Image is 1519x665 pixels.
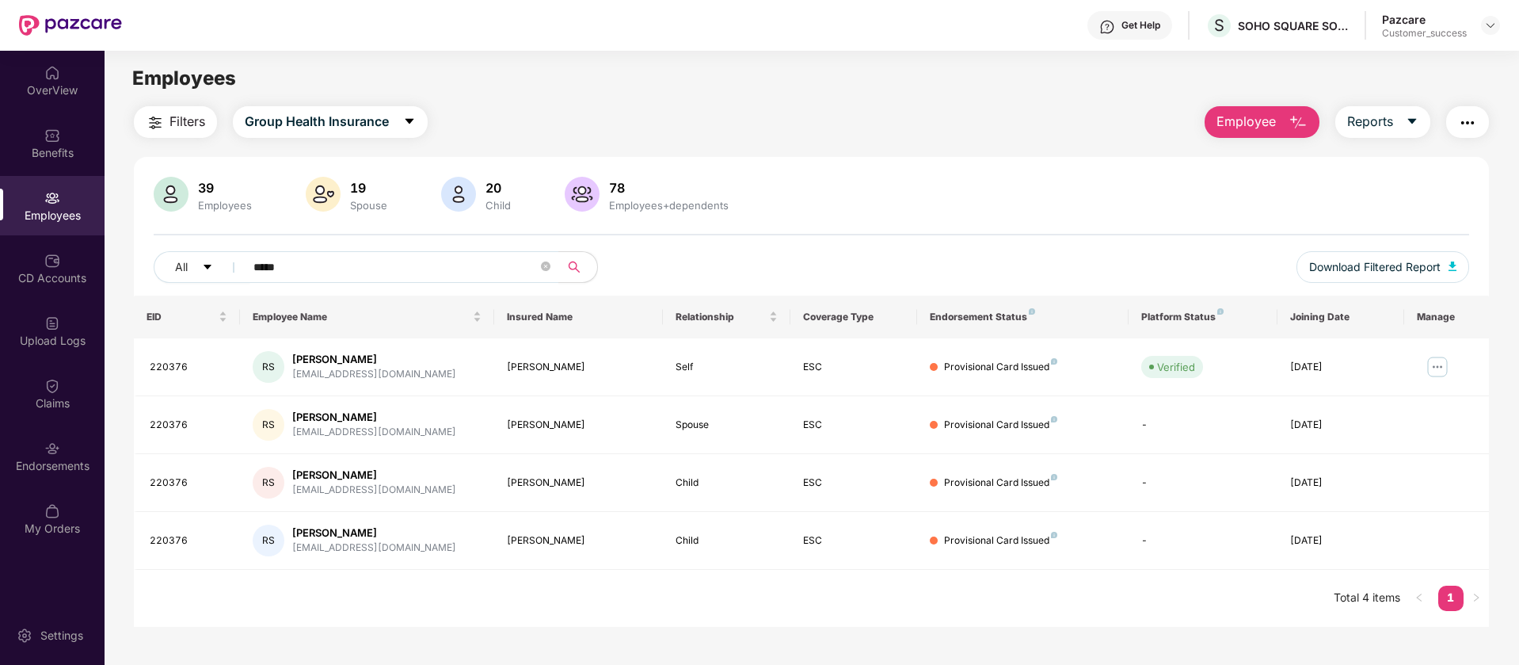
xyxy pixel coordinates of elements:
[147,311,215,323] span: EID
[253,351,284,383] div: RS
[676,311,765,323] span: Relationship
[292,541,456,556] div: [EMAIL_ADDRESS][DOMAIN_NAME]
[1129,512,1277,570] td: -
[1099,19,1115,35] img: svg+xml;base64,PHN2ZyBpZD0iSGVscC0zMngzMiIgeG1sbnM9Imh0dHA6Ly93d3cudzMub3JnLzIwMDAvc3ZnIiB3aWR0aD...
[44,441,60,457] img: svg+xml;base64,PHN2ZyBpZD0iRW5kb3JzZW1lbnRzIiB4bWxucz0iaHR0cDovL3d3dy53My5vcmcvMjAwMC9zdmciIHdpZH...
[1404,296,1489,338] th: Manage
[1205,106,1319,138] button: Employee
[292,468,456,483] div: [PERSON_NAME]
[1129,454,1277,512] td: -
[494,296,664,338] th: Insured Name
[1458,113,1477,132] img: svg+xml;base64,PHN2ZyB4bWxucz0iaHR0cDovL3d3dy53My5vcmcvMjAwMC9zdmciIHdpZHRoPSIyNCIgaGVpZ2h0PSIyNC...
[44,315,60,331] img: svg+xml;base64,PHN2ZyBpZD0iVXBsb2FkX0xvZ3MiIGRhdGEtbmFtZT0iVXBsb2FkIExvZ3MiIHhtbG5zPSJodHRwOi8vd3...
[1438,586,1464,611] li: 1
[347,180,390,196] div: 19
[154,251,250,283] button: Allcaret-down
[1277,296,1404,338] th: Joining Date
[803,476,904,491] div: ESC
[150,360,227,375] div: 220376
[240,296,494,338] th: Employee Name
[930,311,1116,323] div: Endorsement Status
[202,262,213,274] span: caret-down
[944,360,1057,375] div: Provisional Card Issued
[233,106,428,138] button: Group Health Insurancecaret-down
[507,533,651,548] div: [PERSON_NAME]
[245,112,389,132] span: Group Health Insurance
[1216,112,1276,132] span: Employee
[253,525,284,556] div: RS
[1335,106,1430,138] button: Reportscaret-down
[253,409,284,441] div: RS
[790,296,917,338] th: Coverage Type
[292,410,456,425] div: [PERSON_NAME]
[1449,262,1456,271] img: svg+xml;base64,PHN2ZyB4bWxucz0iaHR0cDovL3d3dy53My5vcmcvMjAwMC9zdmciIHhtbG5zOnhsaW5rPSJodHRwOi8vd3...
[1029,308,1035,315] img: svg+xml;base64,PHN2ZyB4bWxucz0iaHR0cDovL3d3dy53My5vcmcvMjAwMC9zdmciIHdpZHRoPSI4IiBoZWlnaHQ9IjgiIH...
[253,467,284,499] div: RS
[1051,474,1057,480] img: svg+xml;base64,PHN2ZyB4bWxucz0iaHR0cDovL3d3dy53My5vcmcvMjAwMC9zdmciIHdpZHRoPSI4IiBoZWlnaHQ9IjgiIH...
[253,311,470,323] span: Employee Name
[1382,12,1467,27] div: Pazcare
[1141,311,1264,323] div: Platform Status
[1238,18,1349,33] div: SOHO SQUARE SOLUTIONS INDIA PRIVATE LIMITED
[36,628,88,644] div: Settings
[441,177,476,212] img: svg+xml;base64,PHN2ZyB4bWxucz0iaHR0cDovL3d3dy53My5vcmcvMjAwMC9zdmciIHhtbG5zOnhsaW5rPSJodHRwOi8vd3...
[44,65,60,81] img: svg+xml;base64,PHN2ZyBpZD0iSG9tZSIgeG1sbnM9Imh0dHA6Ly93d3cudzMub3JnLzIwMDAvc3ZnIiB3aWR0aD0iMjAiIG...
[19,15,122,36] img: New Pazcare Logo
[1464,586,1489,611] li: Next Page
[676,360,777,375] div: Self
[44,378,60,394] img: svg+xml;base64,PHN2ZyBpZD0iQ2xhaW0iIHhtbG5zPSJodHRwOi8vd3d3LnczLm9yZy8yMDAwL3N2ZyIgd2lkdGg9IjIwIi...
[1406,115,1418,129] span: caret-down
[541,260,550,275] span: close-circle
[347,199,390,212] div: Spouse
[195,180,255,196] div: 39
[150,533,227,548] div: 220376
[1425,354,1450,380] img: manageButton
[1157,359,1195,375] div: Verified
[558,251,598,283] button: search
[558,261,589,273] span: search
[1414,593,1424,602] span: left
[1334,586,1400,611] li: Total 4 items
[676,418,777,433] div: Spouse
[507,418,651,433] div: [PERSON_NAME]
[1290,418,1391,433] div: [DATE]
[1051,416,1057,422] img: svg+xml;base64,PHN2ZyB4bWxucz0iaHR0cDovL3d3dy53My5vcmcvMjAwMC9zdmciIHdpZHRoPSI4IiBoZWlnaHQ9IjgiIH...
[1289,113,1308,132] img: svg+xml;base64,PHN2ZyB4bWxucz0iaHR0cDovL3d3dy53My5vcmcvMjAwMC9zdmciIHhtbG5zOnhsaW5rPSJodHRwOi8vd3...
[292,483,456,498] div: [EMAIL_ADDRESS][DOMAIN_NAME]
[292,425,456,440] div: [EMAIL_ADDRESS][DOMAIN_NAME]
[803,418,904,433] div: ESC
[175,258,188,276] span: All
[944,533,1057,548] div: Provisional Card Issued
[44,503,60,519] img: svg+xml;base64,PHN2ZyBpZD0iTXlfT3JkZXJzIiBkYXRhLW5hbWU9Ik15IE9yZGVycyIgeG1sbnM9Imh0dHA6Ly93d3cudz...
[944,418,1057,433] div: Provisional Card Issued
[663,296,790,338] th: Relationship
[1129,396,1277,454] td: -
[507,476,651,491] div: [PERSON_NAME]
[1051,532,1057,538] img: svg+xml;base64,PHN2ZyB4bWxucz0iaHR0cDovL3d3dy53My5vcmcvMjAwMC9zdmciIHdpZHRoPSI4IiBoZWlnaHQ9IjgiIH...
[565,177,600,212] img: svg+xml;base64,PHN2ZyB4bWxucz0iaHR0cDovL3d3dy53My5vcmcvMjAwMC9zdmciIHhtbG5zOnhsaW5rPSJodHRwOi8vd3...
[1484,19,1497,32] img: svg+xml;base64,PHN2ZyBpZD0iRHJvcGRvd24tMzJ4MzIiIHhtbG5zPSJodHRwOi8vd3d3LnczLm9yZy8yMDAwL3N2ZyIgd2...
[1290,533,1391,548] div: [DATE]
[482,199,514,212] div: Child
[676,533,777,548] div: Child
[944,476,1057,491] div: Provisional Card Issued
[1290,360,1391,375] div: [DATE]
[292,367,456,382] div: [EMAIL_ADDRESS][DOMAIN_NAME]
[150,418,227,433] div: 220376
[1471,593,1481,602] span: right
[306,177,341,212] img: svg+xml;base64,PHN2ZyB4bWxucz0iaHR0cDovL3d3dy53My5vcmcvMjAwMC9zdmciIHhtbG5zOnhsaW5rPSJodHRwOi8vd3...
[134,106,217,138] button: Filters
[1382,27,1467,40] div: Customer_success
[134,296,240,338] th: EID
[1296,251,1469,283] button: Download Filtered Report
[606,199,732,212] div: Employees+dependents
[803,360,904,375] div: ESC
[44,128,60,143] img: svg+xml;base64,PHN2ZyBpZD0iQmVuZWZpdHMiIHhtbG5zPSJodHRwOi8vd3d3LnczLm9yZy8yMDAwL3N2ZyIgd2lkdGg9Ij...
[606,180,732,196] div: 78
[1217,308,1224,315] img: svg+xml;base64,PHN2ZyB4bWxucz0iaHR0cDovL3d3dy53My5vcmcvMjAwMC9zdmciIHdpZHRoPSI4IiBoZWlnaHQ9IjgiIH...
[541,262,550,271] span: close-circle
[132,67,236,90] span: Employees
[1407,586,1432,611] button: left
[507,360,651,375] div: [PERSON_NAME]
[803,533,904,548] div: ESC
